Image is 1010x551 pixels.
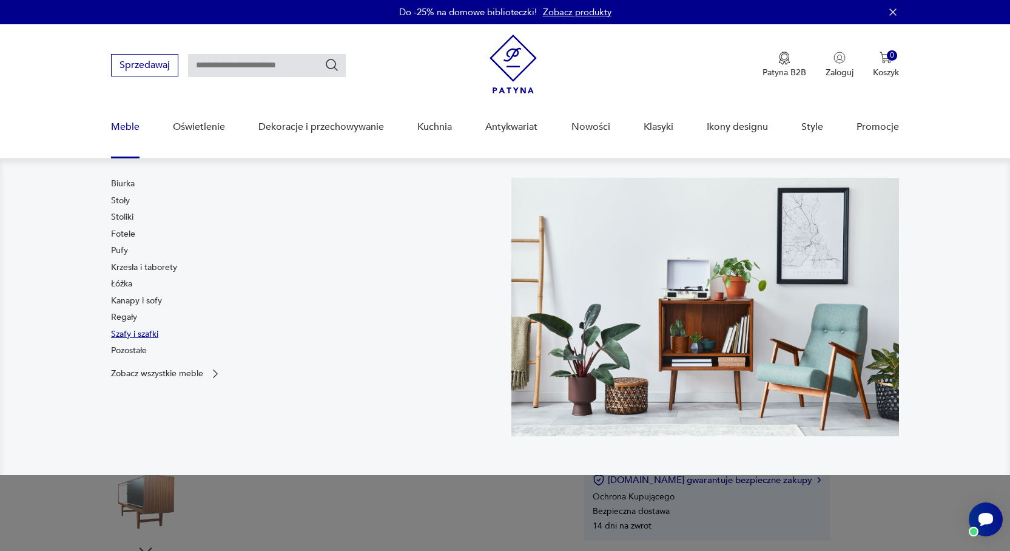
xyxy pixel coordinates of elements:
a: Kanapy i sofy [111,295,162,307]
a: Stoliki [111,211,133,223]
button: 0Koszyk [873,52,899,78]
a: Pufy [111,245,128,257]
a: Style [801,104,823,150]
a: Krzesła i taborety [111,262,177,274]
iframe: Smartsupp widget button [969,502,1003,536]
a: Promocje [857,104,899,150]
a: Regały [111,311,137,323]
a: Oświetlenie [173,104,225,150]
a: Nowości [571,104,610,150]
a: Kuchnia [417,104,452,150]
a: Szafy i szafki [111,328,158,340]
button: Sprzedawaj [111,54,178,76]
a: Łóżka [111,278,132,290]
a: Ikona medaluPatyna B2B [763,52,806,78]
a: Meble [111,104,140,150]
p: Do -25% na domowe biblioteczki! [399,6,537,18]
p: Zaloguj [826,67,853,78]
button: Patyna B2B [763,52,806,78]
img: Patyna - sklep z meblami i dekoracjami vintage [490,35,537,93]
button: Szukaj [325,58,339,72]
a: Zobacz produkty [543,6,611,18]
a: Dekoracje i przechowywanie [258,104,384,150]
a: Fotele [111,228,135,240]
div: 0 [887,50,897,61]
a: Klasyki [644,104,673,150]
img: Ikona koszyka [880,52,892,64]
a: Antykwariat [485,104,537,150]
a: Zobacz wszystkie meble [111,368,221,380]
img: Ikona medalu [778,52,790,65]
img: 969d9116629659dbb0bd4e745da535dc.jpg [511,178,899,436]
p: Koszyk [873,67,899,78]
a: Sprzedawaj [111,62,178,70]
a: Ikony designu [707,104,768,150]
img: Ikonka użytkownika [833,52,846,64]
a: Pozostałe [111,345,147,357]
a: Biurka [111,178,135,190]
p: Patyna B2B [763,67,806,78]
a: Stoły [111,195,130,207]
p: Zobacz wszystkie meble [111,370,203,377]
button: Zaloguj [826,52,853,78]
